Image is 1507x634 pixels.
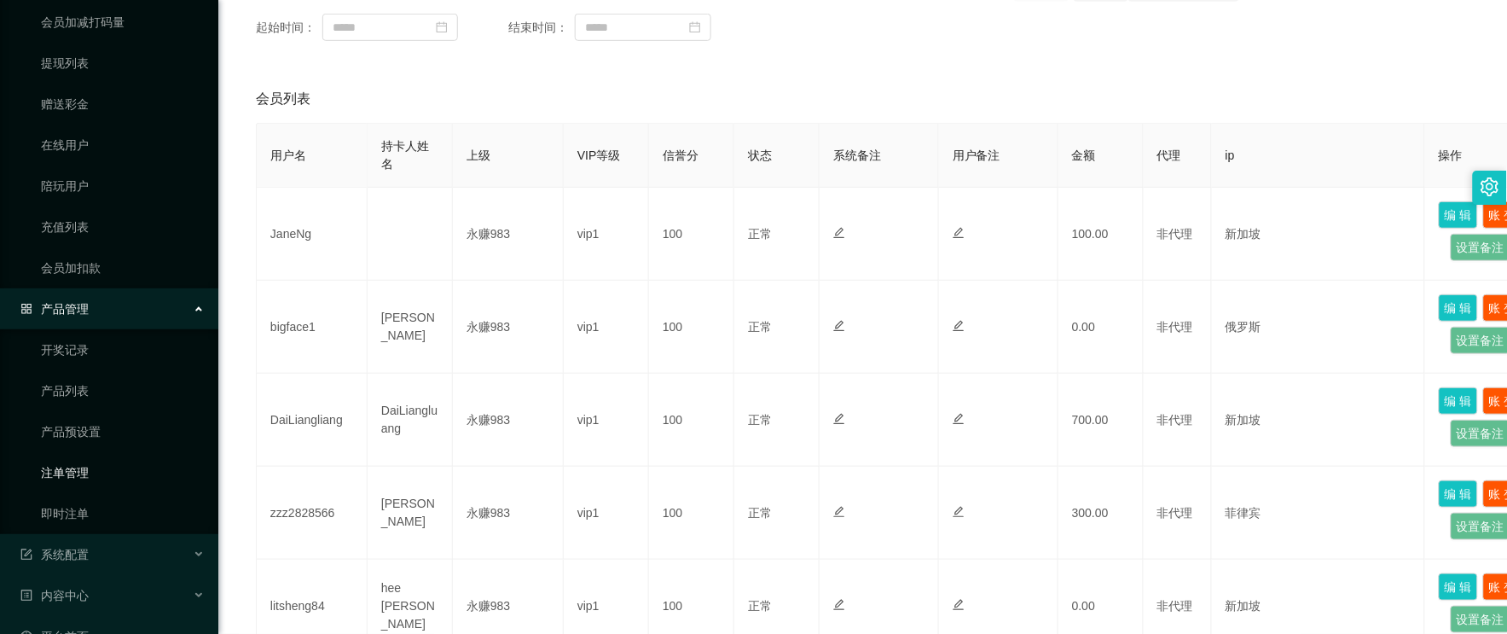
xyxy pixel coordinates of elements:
[20,590,32,602] i: 图标: profile
[368,467,453,560] td: [PERSON_NAME]
[1226,148,1235,162] span: ip
[453,188,564,281] td: 永赚983
[577,148,621,162] span: VIP等级
[649,281,734,374] td: 100
[649,374,734,467] td: 100
[748,148,772,162] span: 状态
[41,87,205,121] a: 赠送彩金
[953,599,965,611] i: 图标: edit
[833,506,845,518] i: 图标: edit
[41,456,205,490] a: 注单管理
[20,549,32,561] i: 图标: form
[1157,320,1193,334] span: 非代理
[833,148,881,162] span: 系统备注
[436,21,448,33] i: 图标: calendar
[649,467,734,560] td: 100
[1439,387,1478,415] button: 编 辑
[1157,506,1193,520] span: 非代理
[41,46,205,80] a: 提现列表
[270,148,306,162] span: 用户名
[564,374,649,467] td: vip1
[1157,148,1181,162] span: 代理
[1439,294,1478,322] button: 编 辑
[20,303,32,315] i: 图标: appstore-o
[748,506,772,520] span: 正常
[564,467,649,560] td: vip1
[41,333,205,367] a: 开奖记录
[20,302,89,316] span: 产品管理
[381,139,429,171] span: 持卡人姓名
[953,148,1000,162] span: 用户备注
[748,227,772,241] span: 正常
[953,413,965,425] i: 图标: edit
[748,413,772,427] span: 正常
[1058,467,1144,560] td: 300.00
[508,19,575,37] span: 结束时间：
[1439,201,1478,229] button: 编 辑
[256,89,310,109] span: 会员列表
[1157,413,1193,427] span: 非代理
[41,497,205,531] a: 即时注单
[453,467,564,560] td: 永赚983
[20,548,89,561] span: 系统配置
[1058,374,1144,467] td: 700.00
[1157,599,1193,613] span: 非代理
[41,128,205,162] a: 在线用户
[368,374,453,467] td: DaiLiangluang
[1212,188,1425,281] td: 新加坡
[748,599,772,613] span: 正常
[257,467,368,560] td: zzz2828566
[1439,480,1478,508] button: 编 辑
[256,19,322,37] span: 起始时间：
[953,506,965,518] i: 图标: edit
[41,210,205,244] a: 充值列表
[1481,177,1499,196] i: 图标: setting
[663,148,698,162] span: 信誉分
[1212,374,1425,467] td: 新加坡
[41,415,205,449] a: 产品预设置
[257,374,368,467] td: DaiLiangliang
[833,320,845,332] i: 图标: edit
[368,281,453,374] td: [PERSON_NAME]
[953,320,965,332] i: 图标: edit
[953,227,965,239] i: 图标: edit
[1212,281,1425,374] td: 俄罗斯
[1439,148,1463,162] span: 操作
[257,188,368,281] td: JaneNg
[1439,573,1478,601] button: 编 辑
[453,281,564,374] td: 永赚983
[649,188,734,281] td: 100
[1058,281,1144,374] td: 0.00
[41,5,205,39] a: 会员加减打码量
[41,169,205,203] a: 陪玩用户
[41,251,205,285] a: 会员加扣款
[689,21,701,33] i: 图标: calendar
[833,413,845,425] i: 图标: edit
[20,589,89,602] span: 内容中心
[1072,148,1096,162] span: 金额
[1212,467,1425,560] td: 菲律宾
[833,227,845,239] i: 图标: edit
[748,320,772,334] span: 正常
[564,281,649,374] td: vip1
[467,148,490,162] span: 上级
[564,188,649,281] td: vip1
[257,281,368,374] td: bigface1
[1058,188,1144,281] td: 100.00
[833,599,845,611] i: 图标: edit
[1157,227,1193,241] span: 非代理
[41,374,205,408] a: 产品列表
[453,374,564,467] td: 永赚983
